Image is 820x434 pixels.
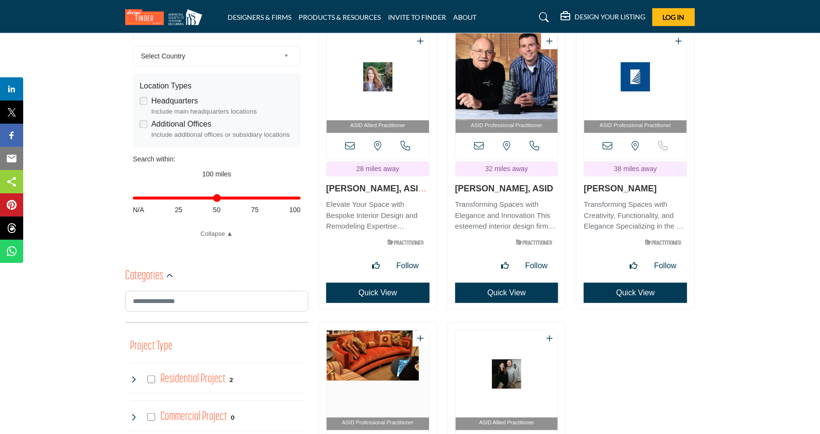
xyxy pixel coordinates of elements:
img: ASID Qualified Practitioners Badge Icon [641,236,685,248]
img: Atron Regen, ASID [327,331,429,418]
button: Like listing [624,256,644,275]
span: ASID Professional Practitioner [471,121,543,130]
h3: James Alberts [584,184,687,194]
img: ASID Qualified Practitioners Badge Icon [512,236,556,248]
a: Elevate Your Space with Bespoke Interior Design and Remodeling Expertise [PERSON_NAME] Interiors ... [326,197,430,232]
span: 75 [251,205,259,215]
a: Open Listing in new tab [327,33,429,133]
img: Curt Mavis, ASID [456,33,558,120]
h5: DESIGN YOUR LISTING [575,13,645,21]
b: 2 [230,376,233,383]
a: INVITE TO FINDER [388,13,446,21]
a: [PERSON_NAME] [584,184,657,193]
input: Search Category [125,291,308,312]
span: 25 [175,205,183,215]
button: Like listing [495,256,515,275]
img: Katy Irmen, ASID Allied [327,33,429,120]
span: ASID Professional Practitioner [600,121,671,130]
span: 50 [213,205,221,215]
a: Open Listing in new tab [456,331,558,431]
span: ASID Professional Practitioner [342,419,414,427]
a: Add To List [546,37,553,45]
span: 100 [289,205,301,215]
a: Search [530,10,556,25]
a: DESIGNERS & FIRMS [228,13,291,21]
button: Quick View [455,283,559,303]
span: 28 miles away [356,165,399,173]
label: Headquarters [151,95,198,107]
span: 32 miles away [485,165,528,173]
a: [PERSON_NAME], ASID [455,184,553,193]
span: 100 miles [202,170,231,178]
h4: Residential Project: Types of projects range from simple residential renovations to highly comple... [161,371,226,388]
img: Site Logo [125,9,207,25]
a: Add To List [417,37,424,45]
img: ASID Qualified Practitioners Badge Icon [384,236,427,248]
img: James Alberts [584,33,687,120]
button: Like listing [366,256,386,275]
h3: Katy Irmen, ASID Allied [326,184,430,194]
a: Add To List [546,334,553,343]
span: ASID Allied Practitioner [350,121,405,130]
span: Log In [663,13,685,21]
div: Search within: [133,154,301,164]
p: Elevate Your Space with Bespoke Interior Design and Remodeling Expertise [PERSON_NAME] Interiors ... [326,199,430,232]
a: Transforming Spaces with Elegance and Innovation This esteemed interior design firm excels in tra... [455,197,559,232]
button: Quick View [326,283,430,303]
a: [PERSON_NAME], ASID All... [326,184,427,204]
div: Include main headquarters locations [151,107,294,116]
input: Select Residential Project checkbox [147,376,155,383]
a: Add To List [675,37,682,45]
div: 0 Results For Commercial Project [231,413,235,421]
a: Transforming Spaces with Creativity, Functionality, and Elegance Specializing in the art of inter... [584,197,687,232]
h2: Categories [125,268,163,285]
p: Transforming Spaces with Elegance and Innovation This esteemed interior design firm excels in tra... [455,199,559,232]
div: 2 Results For Residential Project [230,375,233,384]
button: Follow [648,256,682,275]
button: Quick View [584,283,687,303]
b: 0 [231,414,235,421]
span: N/A [133,205,144,215]
span: Select Country [141,50,280,62]
button: Project Type [130,337,173,356]
div: DESIGN YOUR LISTING [561,12,645,23]
a: Add To List [417,334,424,343]
a: Open Listing in new tab [456,33,558,133]
h3: Curt Mavis, ASID [455,184,559,194]
button: Follow [519,256,553,275]
input: Select Commercial Project checkbox [147,413,155,421]
div: Location Types [140,80,294,92]
a: PRODUCTS & RESOURCES [299,13,381,21]
a: ABOUT [453,13,476,21]
button: Follow [390,256,424,275]
div: Include additional offices or subsidiary locations [151,130,294,140]
h4: Commercial Project: Involve the design, construction, or renovation of spaces used for business p... [161,408,228,425]
label: Additional Offices [151,118,211,130]
a: Collapse ▲ [133,229,301,239]
span: ASID Allied Practitioner [479,419,534,427]
a: Open Listing in new tab [584,33,687,133]
span: 38 miles away [614,165,657,173]
a: Open Listing in new tab [327,331,429,431]
p: Transforming Spaces with Creativity, Functionality, and Elegance Specializing in the art of inter... [584,199,687,232]
img: Kayla Campbell [456,331,558,418]
button: Log In [652,8,695,26]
